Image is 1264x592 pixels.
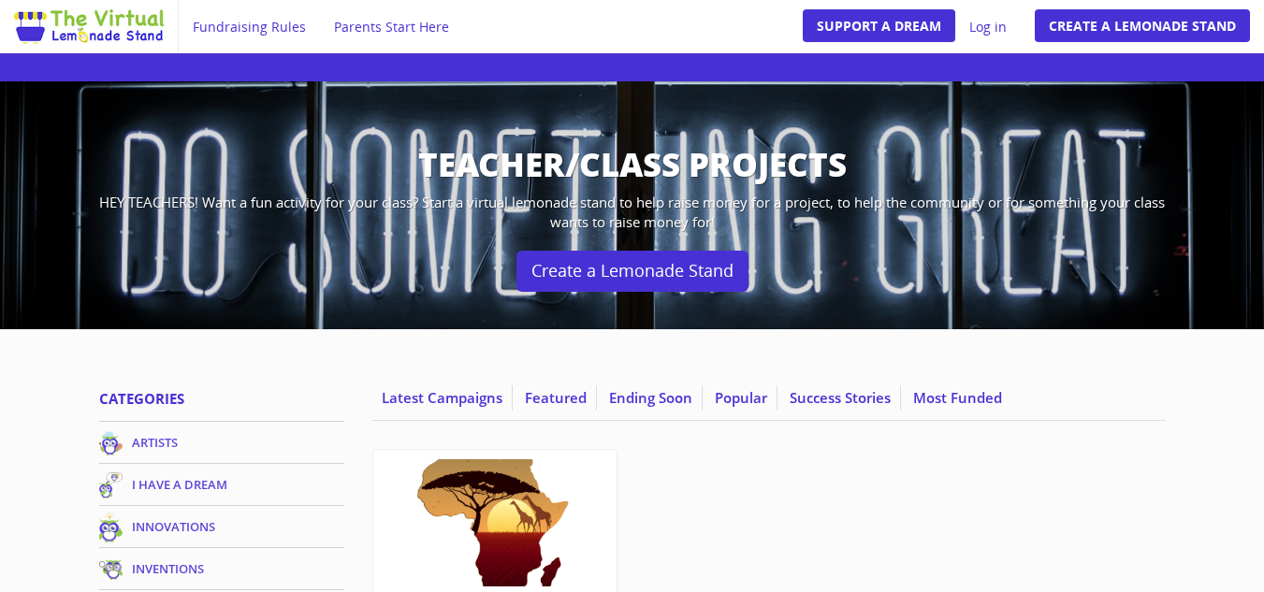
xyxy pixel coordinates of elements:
span: Categories [99,389,184,408]
a: INNOVATIONS [99,513,345,541]
a: Featured [516,385,597,411]
a: INVENTIONS [99,555,345,583]
img: Money for African Water Supply [383,459,607,585]
a: Success Stories [780,385,901,411]
img: 26584_icon_Inovation_150.png [99,513,123,543]
h2: TEACHER/CLASS PROJECTS [99,147,1166,183]
img: Image [14,9,164,44]
img: 60358_icon_artist_150.png [99,431,123,455]
a: I HAVE A DREAM [99,470,345,498]
a: Create a Lemonade Stand [1035,9,1250,42]
a: Popular [705,385,777,411]
a: Most Funded [904,385,1011,411]
p: HEY TEACHERS! Want a fun activity for your class? Start a virtual lemonade stand to help raise mo... [99,193,1166,233]
span: Support A Dream [817,17,941,35]
img: 19208_icon_I_Have_A_Dream_150.png [99,472,123,498]
img: 99038_icon_Invention_150.png [99,559,123,580]
a: Ending Soon [600,385,703,411]
a: ARTISTS [99,428,345,456]
a: Latest Campaigns [372,385,513,411]
a: Create a Lemonade Stand [516,251,748,292]
a: Support A Dream [803,9,955,42]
